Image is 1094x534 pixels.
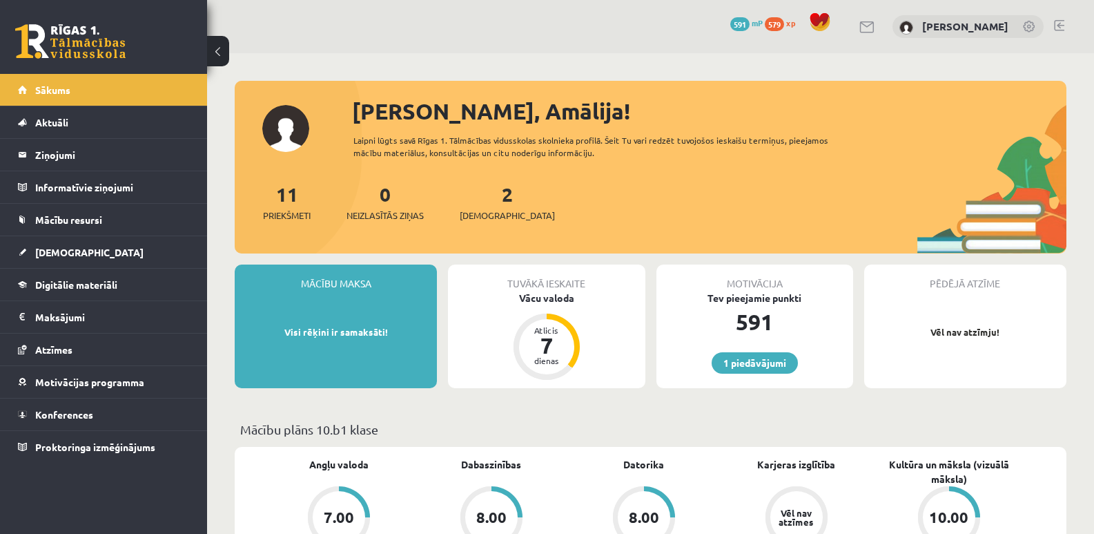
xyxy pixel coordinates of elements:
div: Vēl nav atzīmes [777,508,816,526]
a: Ziņojumi [18,139,190,171]
legend: Ziņojumi [35,139,190,171]
a: Karjeras izglītība [757,457,835,472]
a: 2[DEMOGRAPHIC_DATA] [460,182,555,222]
p: Mācību plāns 10.b1 klase [240,420,1061,439]
a: Konferences [18,399,190,430]
a: 591 mP [730,17,763,28]
a: 0Neizlasītās ziņas [346,182,424,222]
span: Konferences [35,408,93,421]
div: dienas [526,356,567,365]
div: Mācību maksa [235,265,437,291]
span: mP [752,17,763,28]
a: Atzīmes [18,334,190,365]
a: Motivācijas programma [18,366,190,398]
div: Laipni lūgts savā Rīgas 1. Tālmācības vidusskolas skolnieka profilā. Šeit Tu vari redzēt tuvojošo... [353,134,852,159]
a: 11Priekšmeti [263,182,311,222]
legend: Maksājumi [35,301,190,333]
div: 8.00 [629,510,659,525]
a: Proktoringa izmēģinājums [18,431,190,463]
a: Mācību resursi [18,204,190,236]
div: [PERSON_NAME], Amālija! [352,95,1066,128]
div: Pēdējā atzīme [864,265,1066,291]
a: Vācu valoda Atlicis 7 dienas [448,291,645,382]
a: Datorika [623,457,664,472]
span: [DEMOGRAPHIC_DATA] [35,246,144,258]
span: Mācību resursi [35,213,102,226]
span: Aktuāli [35,116,68,128]
a: [DEMOGRAPHIC_DATA] [18,236,190,268]
a: Aktuāli [18,106,190,138]
a: Angļu valoda [309,457,369,472]
span: Sākums [35,84,70,96]
img: Amālija Gabrene [899,21,913,35]
a: 579 xp [765,17,802,28]
div: 10.00 [929,510,968,525]
span: 579 [765,17,784,31]
span: 591 [730,17,750,31]
span: Motivācijas programma [35,376,144,388]
span: Priekšmeti [263,209,311,222]
span: Digitālie materiāli [35,278,117,291]
legend: Informatīvie ziņojumi [35,171,190,203]
a: Kultūra un māksla (vizuālā māksla) [872,457,1025,486]
p: Visi rēķini ir samaksāti! [242,325,430,339]
div: 7 [526,334,567,356]
div: Atlicis [526,326,567,334]
div: 8.00 [476,510,507,525]
span: Proktoringa izmēģinājums [35,441,155,453]
div: 7.00 [324,510,354,525]
div: Motivācija [656,265,853,291]
a: Rīgas 1. Tālmācības vidusskola [15,24,126,59]
div: 591 [656,305,853,338]
span: Neizlasītās ziņas [346,209,424,222]
span: xp [786,17,795,28]
a: Maksājumi [18,301,190,333]
a: Dabaszinības [461,457,521,472]
div: Tuvākā ieskaite [448,265,645,291]
a: 1 piedāvājumi [712,352,798,374]
a: Informatīvie ziņojumi [18,171,190,203]
a: Digitālie materiāli [18,269,190,301]
p: Vēl nav atzīmju! [871,325,1059,339]
div: Tev pieejamie punkti [656,291,853,305]
span: Atzīmes [35,343,72,356]
span: [DEMOGRAPHIC_DATA] [460,209,555,222]
div: Vācu valoda [448,291,645,305]
a: Sākums [18,74,190,106]
a: [PERSON_NAME] [922,19,1008,33]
